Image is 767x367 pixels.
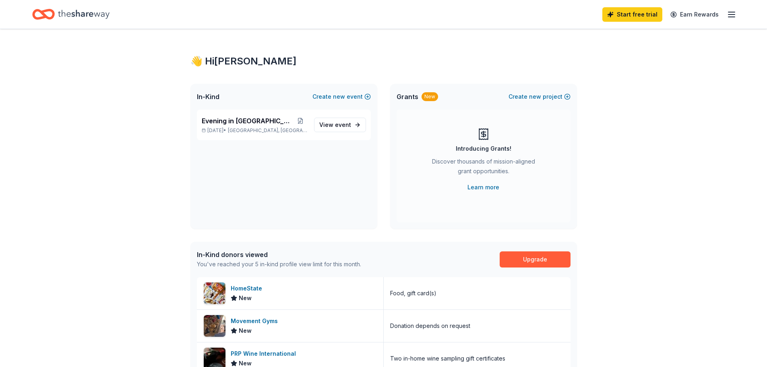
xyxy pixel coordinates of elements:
[239,326,252,336] span: New
[312,92,371,102] button: Createnewevent
[390,321,470,331] div: Donation depends on request
[429,157,538,179] div: Discover thousands of mission-aligned grant opportunities.
[204,315,225,337] img: Image for Movement Gyms
[190,55,577,68] div: 👋 Hi [PERSON_NAME]
[529,92,541,102] span: new
[333,92,345,102] span: new
[390,354,505,363] div: Two in-home wine sampling gift certificates
[509,92,571,102] button: Createnewproject
[319,120,351,130] span: View
[602,7,662,22] a: Start free trial
[314,118,366,132] a: View event
[32,5,110,24] a: Home
[202,127,308,134] p: [DATE] •
[231,316,281,326] div: Movement Gyms
[500,251,571,267] a: Upgrade
[231,284,265,293] div: HomeState
[197,259,361,269] div: You've reached your 5 in-kind profile view limit for this month.
[197,250,361,259] div: In-Kind donors viewed
[422,92,438,101] div: New
[228,127,307,134] span: [GEOGRAPHIC_DATA], [GEOGRAPHIC_DATA]
[231,349,299,359] div: PRP Wine International
[239,293,252,303] span: New
[202,116,293,126] span: Evening in [GEOGRAPHIC_DATA]
[204,282,225,304] img: Image for HomeState
[390,288,436,298] div: Food, gift card(s)
[467,182,499,192] a: Learn more
[666,7,724,22] a: Earn Rewards
[397,92,418,102] span: Grants
[197,92,219,102] span: In-Kind
[456,144,511,153] div: Introducing Grants!
[335,121,351,128] span: event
